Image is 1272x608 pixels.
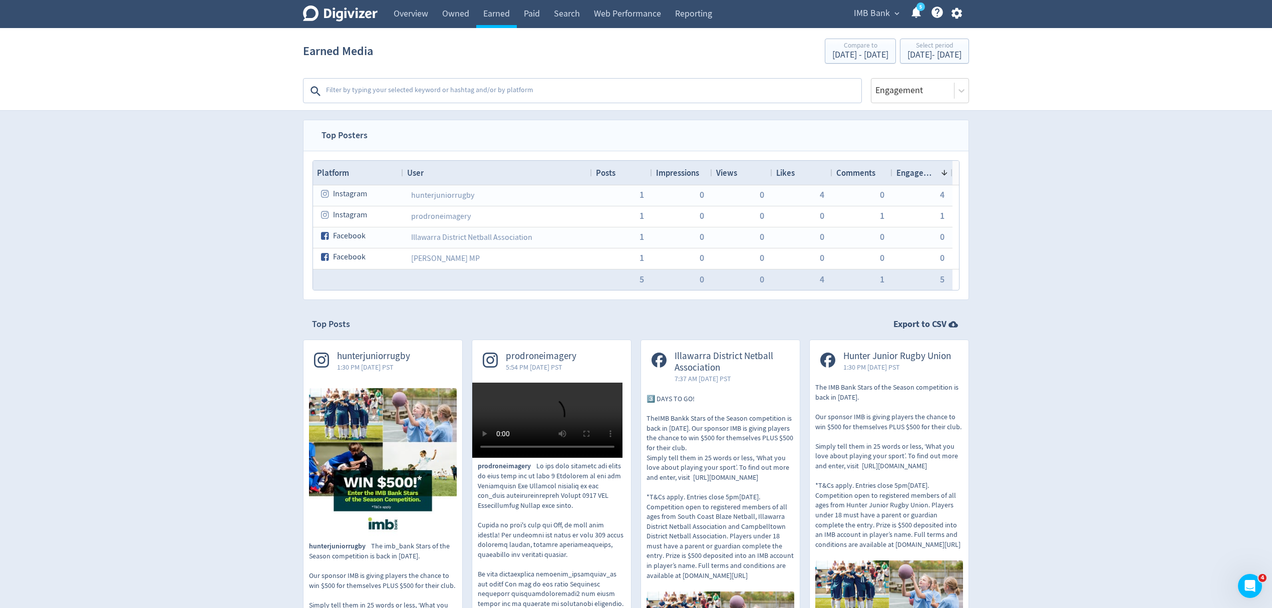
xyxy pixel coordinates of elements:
button: Compare to[DATE] - [DATE] [825,39,896,64]
div: Select period [907,42,962,51]
button: 0 [700,275,704,284]
button: 0 [820,211,824,220]
button: 0 [760,232,764,241]
div: [DATE] - [DATE] [832,51,888,60]
span: 4 [1258,574,1266,582]
span: Posts [596,167,615,178]
span: 1:30 PM [DATE] PST [843,362,951,372]
button: Select period[DATE]- [DATE] [900,39,969,64]
span: Instagram [333,184,367,204]
svg: instagram [321,189,330,198]
button: 1 [880,275,884,284]
button: 4 [820,190,824,199]
h2: Top Posts [312,318,350,331]
span: Illawarra District Netball Association [675,351,789,374]
p: The IMB Bank Stars of the Season competition is back in [DATE]. Our sponsor IMB is giving players... [815,383,963,549]
button: 0 [880,190,884,199]
button: 0 [700,190,704,199]
span: Engagement [896,167,936,178]
button: 5 [940,275,944,284]
button: IMB Bank [850,6,902,22]
span: 4 [940,190,944,199]
a: 5 [916,3,925,11]
span: Platform [317,167,349,178]
button: 0 [760,211,764,220]
span: User [407,167,424,178]
button: 0 [700,211,704,220]
svg: facebook [321,252,330,261]
text: 5 [919,4,922,11]
strong: Export to CSV [893,318,946,331]
a: Illawarra District Netball Association [411,232,532,242]
span: Instagram [333,205,367,225]
span: 1:30 PM [DATE] PST [337,362,410,372]
span: 0 [880,253,884,262]
button: 1 [640,190,644,199]
svg: facebook [321,231,330,240]
span: 7:37 AM [DATE] PST [675,374,789,384]
button: 5 [640,275,644,284]
button: 0 [700,232,704,241]
button: 1 [940,211,944,220]
span: Impressions [656,167,699,178]
span: Likes [776,167,795,178]
span: IMB Bank [854,6,890,22]
button: 0 [760,275,764,284]
button: 0 [940,232,944,241]
button: 1 [640,232,644,241]
span: Facebook [333,247,366,267]
button: 1 [640,211,644,220]
button: 4 [820,275,824,284]
button: 0 [820,232,824,241]
div: Compare to [832,42,888,51]
button: 0 [820,253,824,262]
button: 1 [880,211,884,220]
button: 1 [640,253,644,262]
a: [PERSON_NAME] MP [411,253,480,263]
span: prodroneimagery [478,461,536,471]
span: prodroneimagery [506,351,576,362]
button: 0 [880,232,884,241]
span: Views [716,167,737,178]
h1: Earned Media [303,35,373,67]
span: expand_more [892,9,901,18]
svg: instagram [321,210,330,219]
button: 0 [760,253,764,262]
span: hunterjuniorrugby [337,351,410,362]
a: prodroneimagery [411,211,471,221]
a: hunterjuniorrugby [411,190,474,200]
span: 5:54 PM [DATE] PST [506,362,576,372]
span: hunterjuniorrugby [309,541,371,551]
span: 0 [940,253,944,262]
iframe: Intercom live chat [1238,574,1262,598]
button: 0 [760,190,764,199]
span: Facebook [333,226,366,246]
button: 0 [700,253,704,262]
